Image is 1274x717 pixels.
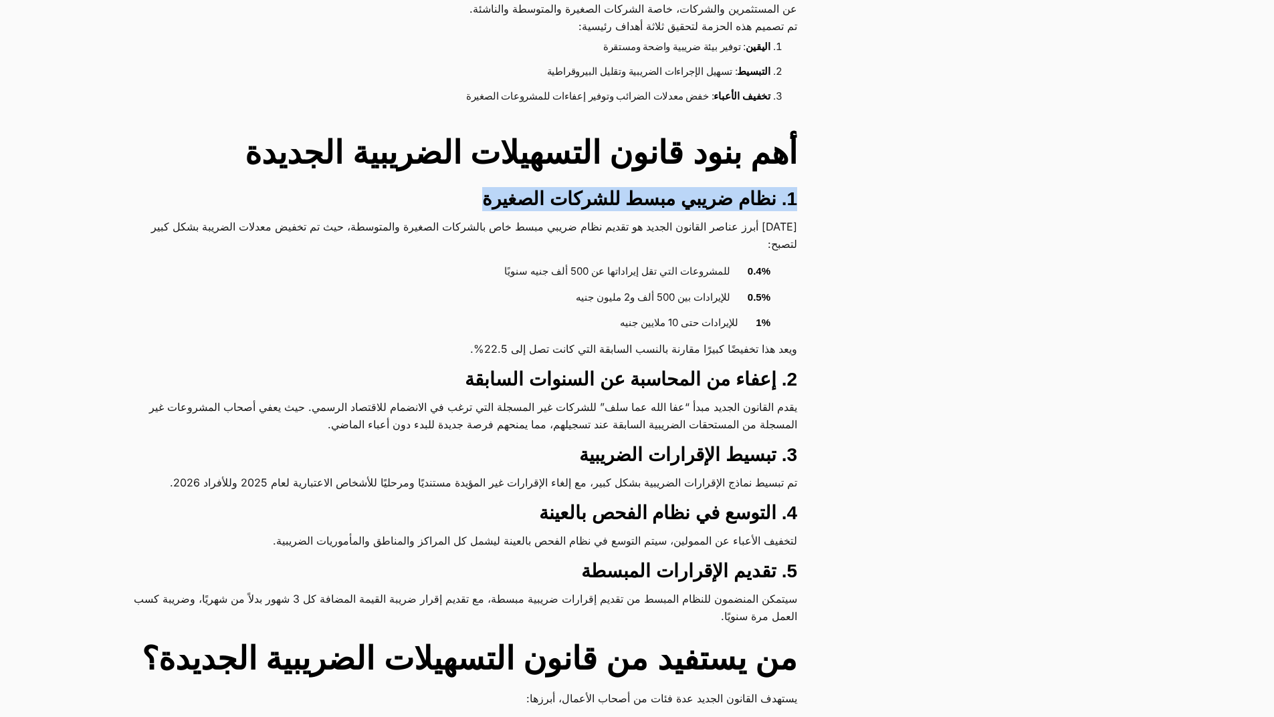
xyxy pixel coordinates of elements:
strong: 0.5% [748,291,770,303]
p: ويعد هذا تخفيضًا كبيرًا مقارنة بالنسب السابقة التي كانت تصل إلى 22.5%. [131,340,797,357]
h3: 5. تقديم الإقرارات المبسطة [131,559,797,583]
p: يقدم القانون الجديد مبدأ “عفا الله عما سلف” للشركات غير المسجلة التي ترغب في الانضمام للاقتصاد ال... [131,398,797,433]
p: تم تبسيط نماذج الإقرارات الضريبية بشكل كبير، مع إلغاء الإقرارات غير المؤيدة مستنديًا ومرحليًا للأ... [131,474,797,491]
h2: من يستفيد من قانون التسهيلات الضريبية الجديدة؟ [131,635,797,683]
h3: 2. إعفاء من المحاسبة عن السنوات السابقة [131,368,797,392]
strong: تخفيف الأعباء [714,90,770,102]
li: : توفير بيئة ضريبية واضحة ومستقرة [156,35,770,59]
li: : خفض معدلات الضرائب وتوفير إعفاءات للمشروعات الصغيرة [156,84,770,109]
strong: 1% [756,317,770,328]
strong: اليقين [746,41,770,52]
h3: 3. تبسيط الإقرارات الضريبية [131,443,797,467]
h2: أهم بنود قانون التسهيلات الضريبية الجديدة [131,129,797,177]
strong: التبسيط [737,65,770,77]
li: للمشروعات التي تقل إيراداتها عن 500 ألف جنيه سنويًا [144,259,770,285]
strong: 0.4% [748,265,770,277]
p: سيتمكن المنضمون للنظام المبسط من تقديم إقرارات ضريبية مبسطة، مع تقديم إقرار ضريبة القيمة المضافة ... [131,590,797,625]
li: : تسهيل الإجراءات الضريبية وتقليل البيروقراطية [156,59,770,84]
h3: 4. التوسع في نظام الفحص بالعينة [131,501,797,525]
p: لتخفيف الأعباء عن الممولين، سيتم التوسع في نظام الفحص بالعينة ليشمل كل المراكز والمناطق والمأموري... [131,532,797,549]
p: يستهدف القانون الجديد عدة فئات من أصحاب الأعمال، أبرزها: [131,690,797,707]
h3: 1. نظام ضريبي مبسط للشركات الصغيرة [131,187,797,211]
li: للإيرادات بين 500 ألف و2 مليون جنيه [144,285,770,311]
li: للإيرادات حتى 10 ملايين جنيه [144,311,770,337]
p: تم تصميم هذه الحزمة لتحقيق ثلاثة أهداف رئيسية: [131,17,797,35]
p: [DATE] أبرز عناصر القانون الجديد هو تقديم نظام ضريبي مبسط خاص بالشركات الصغيرة والمتوسطة، حيث تم ... [131,218,797,253]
